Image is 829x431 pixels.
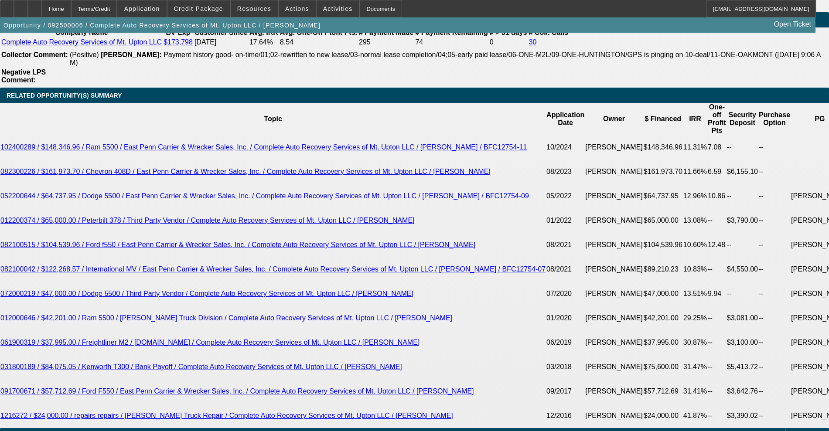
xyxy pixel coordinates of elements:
th: $ Financed [643,103,683,135]
td: [PERSON_NAME] [585,379,643,404]
th: Owner [585,103,643,135]
td: 10.60% [683,233,707,257]
span: Resources [237,5,271,12]
span: Application [124,5,160,12]
span: Credit Package [174,5,223,12]
td: 01/2022 [546,208,585,233]
b: [PERSON_NAME]: [101,51,162,58]
button: Resources [231,0,278,17]
a: Open Ticket [771,17,815,32]
td: [PERSON_NAME] [585,282,643,306]
td: 41.87% [683,404,707,428]
td: 06/2019 [546,330,585,355]
td: 12.96% [683,184,707,208]
td: 295 [358,38,414,47]
td: 12.48 [707,233,727,257]
td: $75,600.00 [643,355,683,379]
td: 31.41% [683,379,707,404]
td: 0 [489,38,528,47]
td: 05/2022 [546,184,585,208]
td: -- [758,257,791,282]
td: 07/2020 [546,282,585,306]
td: $65,000.00 [643,208,683,233]
a: 052200644 / $64,737.95 / Dodge 5500 / East Penn Carrier & Wrecker Sales, Inc. / Complete Auto Rec... [0,192,529,200]
a: 102400289 / $148,346.96 / Ram 5500 / East Penn Carrier & Wrecker Sales, Inc. / Complete Auto Reco... [0,143,527,151]
b: Negative LPS Comment: [1,68,46,84]
td: -- [727,135,758,160]
th: Purchase Option [758,103,791,135]
td: $47,000.00 [643,282,683,306]
a: 061900319 / $37,995.00 / Freightliner M2 / [DOMAIN_NAME] / Complete Auto Recovery Services of Mt.... [0,339,420,346]
td: -- [758,306,791,330]
button: Activities [317,0,359,17]
td: -- [707,208,727,233]
td: [PERSON_NAME] [585,208,643,233]
td: 10/2024 [546,135,585,160]
td: -- [707,404,727,428]
td: -- [727,233,758,257]
td: $42,201.00 [643,306,683,330]
td: 11.66% [683,160,707,184]
td: -- [707,257,727,282]
span: Actions [285,5,309,12]
a: 012000646 / $42,201.00 / Ram 5500 / [PERSON_NAME] Truck Division / Complete Auto Recovery Service... [0,314,452,322]
th: Application Date [546,103,585,135]
td: -- [727,282,758,306]
b: Collector Comment: [1,51,68,58]
td: 11.31% [683,135,707,160]
td: $89,210.23 [643,257,683,282]
td: $3,790.00 [727,208,758,233]
td: 29.25% [683,306,707,330]
span: (Positive) [70,51,99,58]
td: $24,000.00 [643,404,683,428]
td: 09/2017 [546,379,585,404]
button: Credit Package [167,0,230,17]
td: 31.47% [683,355,707,379]
td: -- [758,208,791,233]
td: 30.87% [683,330,707,355]
td: -- [758,404,791,428]
td: 08/2021 [546,233,585,257]
td: -- [758,379,791,404]
a: Complete Auto Recovery Services of Mt. Upton LLC [1,38,162,46]
td: [PERSON_NAME] [585,160,643,184]
td: -- [707,355,727,379]
td: 10.86 [707,184,727,208]
a: 072000219 / $47,000.00 / Dodge 5500 / Third Party Vendor / Complete Auto Recovery Services of Mt.... [0,290,413,297]
td: [PERSON_NAME] [585,355,643,379]
a: 031800189 / $84,075.05 / Kenworth T300 / Bank Payoff / Complete Auto Recovery Services of Mt. Upt... [0,363,402,370]
span: Payment history good- on-time/01;02-rewritten to new lease/03-normal lease completion/04;05-early... [70,51,821,66]
td: -- [758,330,791,355]
a: 082100515 / $104,539.96 / Ford f550 / East Penn Carrier & Wrecker Sales, Inc. / Complete Auto Rec... [0,241,475,248]
td: -- [758,160,791,184]
td: 13.08% [683,208,707,233]
td: 9.94 [707,282,727,306]
a: $173,798 [164,38,193,46]
a: 082100042 / $122,268.57 / International MV / East Penn Carrier & Wrecker Sales, Inc. / Complete A... [0,265,546,273]
a: 091700671 / $57,712.69 / Ford F550 / East Penn Carrier & Wrecker Sales, Inc. / Complete Auto Reco... [0,387,474,395]
td: [PERSON_NAME] [585,184,643,208]
td: 10.83% [683,257,707,282]
td: $37,995.00 [643,330,683,355]
th: Security Deposit [727,103,758,135]
td: -- [758,184,791,208]
td: 74 [415,38,488,47]
span: Opportunity / 092500006 / Complete Auto Recovery Services of Mt. Upton LLC / [PERSON_NAME] [3,22,321,29]
td: 6.59 [707,160,727,184]
td: 12/2016 [546,404,585,428]
td: $4,550.00 [727,257,758,282]
td: $3,642.76 [727,379,758,404]
a: 1216272 / $24,000.00 / repairs repairs / [PERSON_NAME] Truck Repair / Complete Auto Recovery Serv... [0,412,453,419]
td: -- [758,135,791,160]
button: Actions [279,0,316,17]
a: 012200374 / $65,000.00 / Peterbilt 378 / Third Party Vendor / Complete Auto Recovery Services of ... [0,217,415,224]
span: Activities [323,5,353,12]
td: 08/2021 [546,257,585,282]
td: $3,100.00 [727,330,758,355]
td: $3,081.00 [727,306,758,330]
td: [PERSON_NAME] [585,233,643,257]
td: [PERSON_NAME] [585,135,643,160]
td: [PERSON_NAME] [585,306,643,330]
td: [PERSON_NAME] [585,404,643,428]
td: [DATE] [194,38,248,47]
